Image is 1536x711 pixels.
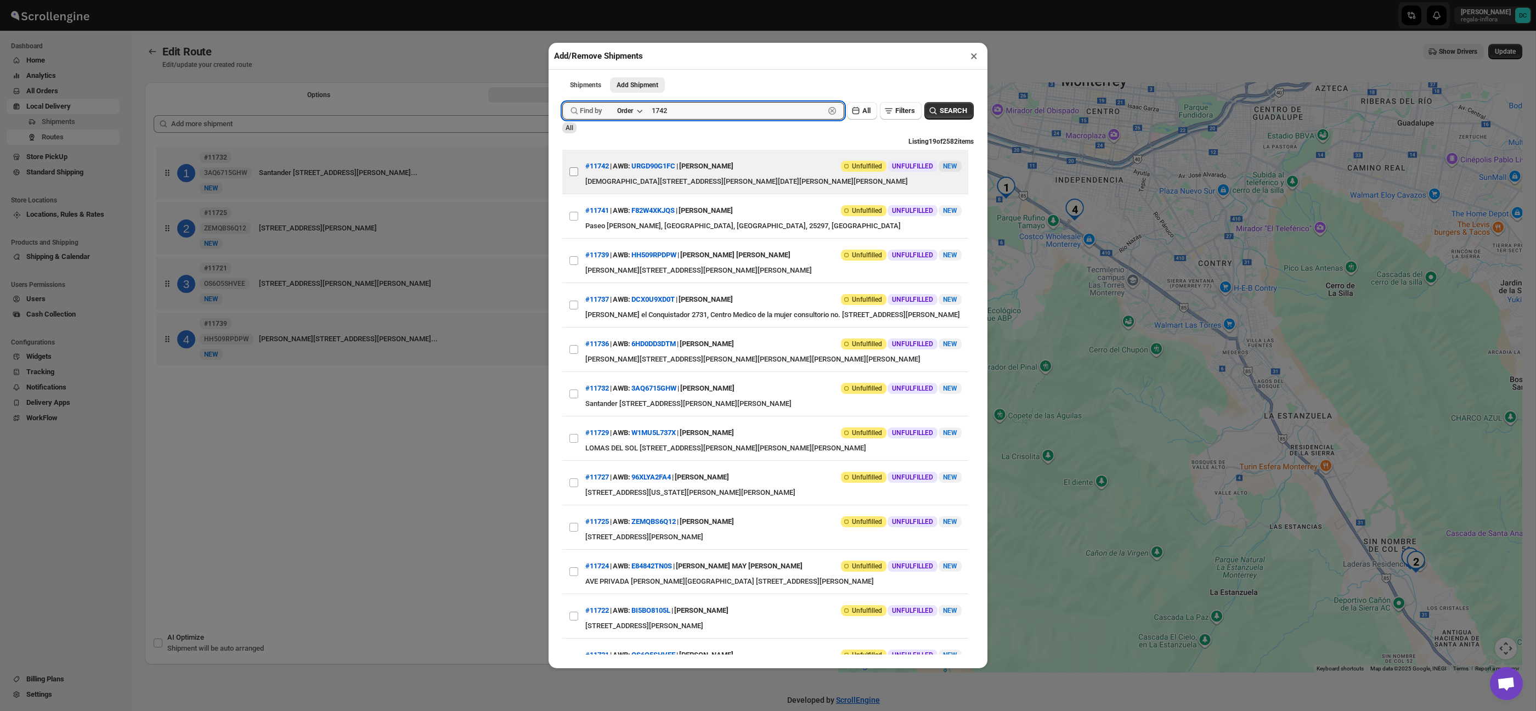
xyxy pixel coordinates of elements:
span: UNFULFILLED [892,251,933,259]
button: F82W4XKJQS [631,206,675,215]
button: #11741 [585,206,609,215]
span: Unfulfilled [852,295,882,304]
button: #11725 [585,517,609,526]
button: URGD90G1FC [631,162,675,170]
span: NEW [943,296,957,303]
div: [PERSON_NAME] [680,512,734,532]
button: Filters [880,102,922,120]
span: NEW [943,562,957,570]
button: × [966,48,982,64]
div: [STREET_ADDRESS][PERSON_NAME] [585,620,962,631]
input: Enter value here [652,102,825,120]
div: | | [585,290,733,309]
span: NEW [943,518,957,526]
div: Santander [STREET_ADDRESS][PERSON_NAME][PERSON_NAME] [585,398,962,409]
span: AWB: [613,383,630,394]
button: #11739 [585,251,609,259]
div: | | [585,245,790,265]
span: UNFULFILLED [892,517,933,526]
span: AWB: [613,472,630,483]
div: | | [585,645,733,665]
span: UNFULFILLED [892,606,933,615]
span: UNFULFILLED [892,651,933,659]
div: [PERSON_NAME] [679,645,733,665]
button: #11727 [585,473,609,481]
button: 96XLYA2FA4 [631,473,671,481]
span: NEW [943,651,957,659]
div: [PERSON_NAME][STREET_ADDRESS][PERSON_NAME][PERSON_NAME][PERSON_NAME][PERSON_NAME] [585,354,962,365]
button: DCX0U9XD0T [631,295,675,303]
div: [PERSON_NAME] [679,201,733,221]
div: | | [585,423,734,443]
h2: Add/Remove Shipments [554,50,643,61]
span: AWB: [613,161,630,172]
span: Unfulfilled [852,384,882,393]
div: [PERSON_NAME] [679,290,733,309]
span: UNFULFILLED [892,428,933,437]
div: [PERSON_NAME] [674,601,729,620]
div: | | [585,334,734,354]
button: Clear [827,105,838,116]
span: UNFULFILLED [892,340,933,348]
div: [PERSON_NAME] el Conquistador 2731, Centro Medico de la mujer consultorio no. [STREET_ADDRESS][PE... [585,309,962,320]
div: | | [585,467,729,487]
span: Listing 19 of 2582 items [908,138,974,145]
button: #11736 [585,340,609,348]
div: Selected Shipments [145,106,829,561]
button: Order [611,103,648,119]
button: #11724 [585,562,609,570]
div: [STREET_ADDRESS][PERSON_NAME] [585,532,962,543]
span: AWB: [613,605,630,616]
span: AWB: [613,427,630,438]
span: UNFULFILLED [892,473,933,482]
button: All [847,102,877,120]
span: All [566,124,573,132]
span: Shipments [570,81,601,89]
button: BI5BO8105L [631,606,670,614]
div: | | [585,156,733,176]
span: Unfulfilled [852,428,882,437]
button: #11737 [585,295,609,303]
span: Unfulfilled [852,606,882,615]
span: AWB: [613,650,630,661]
span: Add Shipment [617,81,658,89]
div: Order [617,106,633,115]
div: [PERSON_NAME] [680,334,734,354]
span: AWB: [613,205,630,216]
span: All [862,106,871,115]
div: [DEMOGRAPHIC_DATA][STREET_ADDRESS][PERSON_NAME][DATE][PERSON_NAME][PERSON_NAME] [585,176,962,187]
span: AWB: [613,338,630,349]
button: HH509RPDPW [631,251,676,259]
button: 6HD0DD3DTM [631,340,676,348]
span: UNFULFILLED [892,384,933,393]
div: [PERSON_NAME] [PERSON_NAME] [680,245,790,265]
span: NEW [943,340,957,348]
div: [PERSON_NAME] [680,423,734,443]
span: UNFULFILLED [892,162,933,171]
div: [PERSON_NAME] [679,156,733,176]
button: OS6O5SHVEE [631,651,675,659]
button: #11721 [585,651,609,659]
div: | | [585,201,733,221]
div: | | [585,379,735,398]
span: AWB: [613,250,630,261]
div: [PERSON_NAME] MAY [PERSON_NAME] [676,556,803,576]
a: Open chat [1490,667,1523,700]
div: [PERSON_NAME] [675,467,729,487]
button: #11722 [585,606,609,614]
span: NEW [943,385,957,392]
span: Find by [580,105,602,116]
span: AWB: [613,561,630,572]
span: Unfulfilled [852,162,882,171]
span: SEARCH [940,105,967,116]
div: LOMAS DEL SOL [STREET_ADDRESS][PERSON_NAME][PERSON_NAME][PERSON_NAME] [585,443,962,454]
div: Paseo [PERSON_NAME], [GEOGRAPHIC_DATA], [GEOGRAPHIC_DATA], 25297, [GEOGRAPHIC_DATA] [585,221,962,232]
button: 3AQ6715GHW [631,384,676,392]
span: NEW [943,607,957,614]
div: AVE PRIVADA [PERSON_NAME][GEOGRAPHIC_DATA] [STREET_ADDRESS][PERSON_NAME] [585,576,962,587]
span: Unfulfilled [852,473,882,482]
span: Unfulfilled [852,340,882,348]
span: Unfulfilled [852,206,882,215]
button: E84842TN0S [631,562,672,570]
button: ZEMQBS6Q12 [631,517,676,526]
